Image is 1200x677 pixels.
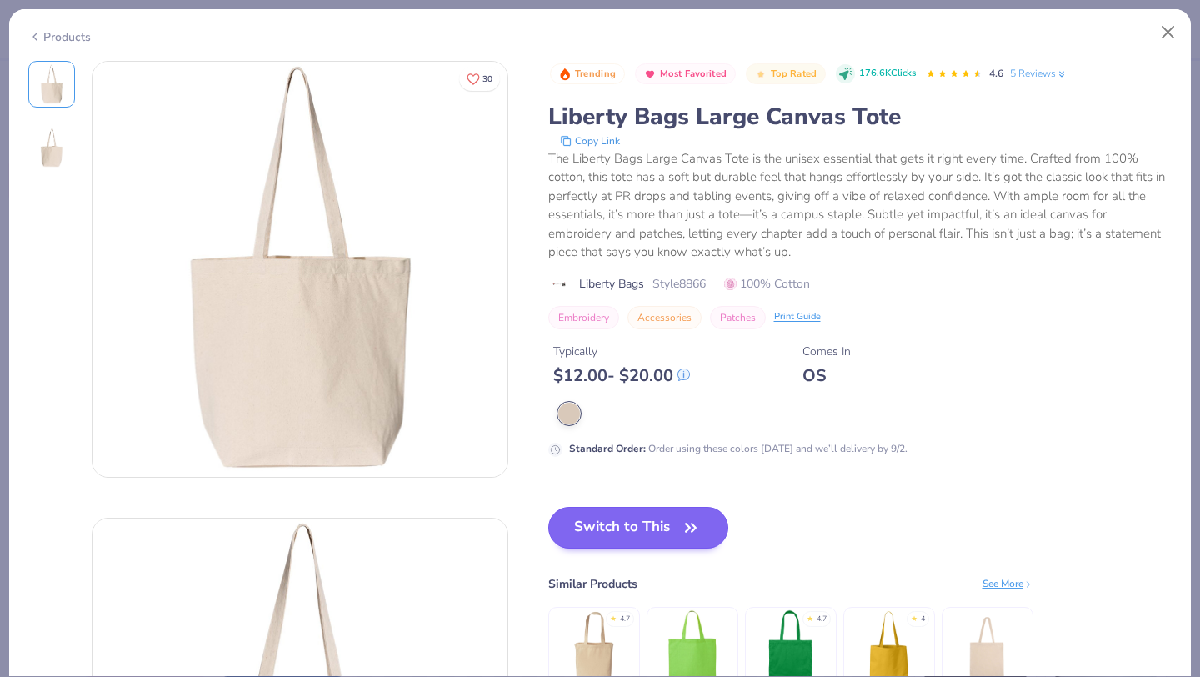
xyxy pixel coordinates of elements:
[911,614,917,620] div: ★
[802,365,851,386] div: OS
[807,614,813,620] div: ★
[982,576,1033,591] div: See More
[921,614,925,625] div: 4
[660,69,727,78] span: Most Favorited
[652,275,706,293] span: Style 8866
[635,63,736,85] button: Badge Button
[28,28,91,46] div: Products
[548,575,637,593] div: Similar Products
[548,306,619,329] button: Embroidery
[926,61,982,88] div: 4.6 Stars
[802,343,851,360] div: Comes In
[548,101,1172,133] div: Liberty Bags Large Canvas Tote
[548,278,571,291] img: brand logo
[754,68,767,81] img: Top Rated sort
[575,69,616,78] span: Trending
[569,442,646,455] strong: Standard Order :
[92,62,507,477] img: Front
[1152,17,1184,48] button: Close
[558,68,572,81] img: Trending sort
[817,614,827,625] div: 4.7
[550,63,625,85] button: Badge Button
[1010,66,1067,81] a: 5 Reviews
[746,63,826,85] button: Badge Button
[569,441,907,456] div: Order using these colors [DATE] and we’ll delivery by 9/2.
[553,343,690,360] div: Typically
[774,310,821,324] div: Print Guide
[620,614,630,625] div: 4.7
[724,275,810,293] span: 100% Cotton
[579,275,644,293] span: Liberty Bags
[32,128,72,168] img: Back
[548,149,1172,262] div: The Liberty Bags Large Canvas Tote is the unisex essential that gets it right every time. Crafted...
[548,507,729,549] button: Switch to This
[859,67,916,81] span: 176.6K Clicks
[627,306,702,329] button: Accessories
[459,67,500,91] button: Like
[710,306,766,329] button: Patches
[610,614,617,620] div: ★
[555,133,625,149] button: copy to clipboard
[482,75,492,83] span: 30
[553,365,690,386] div: $ 12.00 - $ 20.00
[771,69,817,78] span: Top Rated
[32,64,72,104] img: Front
[989,67,1003,80] span: 4.6
[643,68,657,81] img: Most Favorited sort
